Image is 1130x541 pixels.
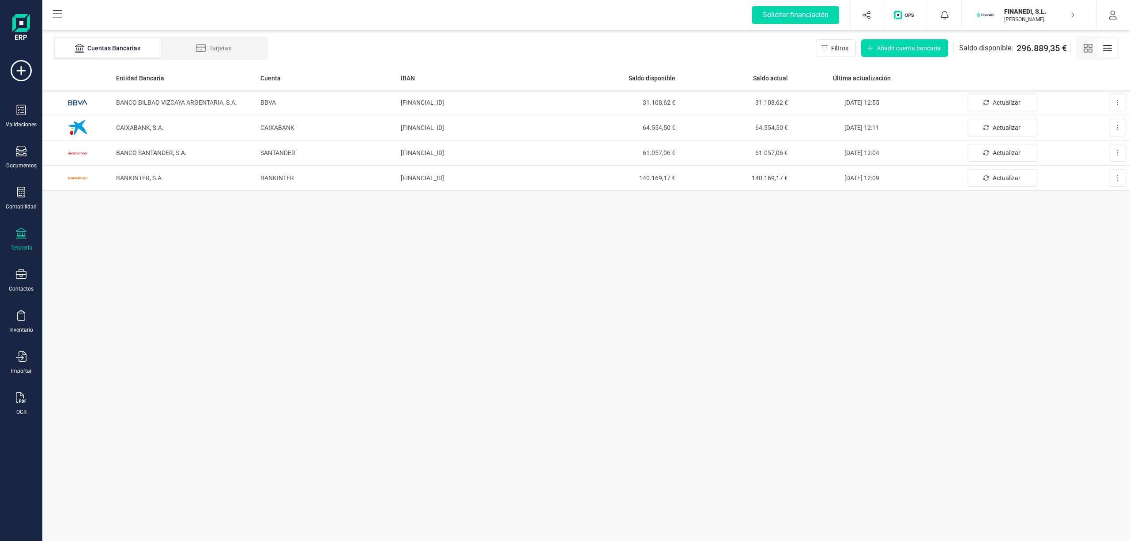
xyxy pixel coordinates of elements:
div: OCR [16,409,26,416]
button: Actualizar [968,169,1038,187]
td: [FINANCIAL_ID] [397,90,566,115]
span: SANTANDER [260,149,295,156]
img: Imagen de BANCO BILBAO VIZCAYA ARGENTARIA, S.A. [64,89,91,116]
span: [DATE] 12:09 [844,174,879,182]
button: Actualizar [968,144,1038,162]
img: Imagen de BANKINTER, S.A. [64,165,91,191]
div: Documentos [6,162,37,169]
div: Validaciones [6,121,37,128]
img: FI [976,5,995,25]
span: 140.169,17 € [570,174,675,182]
span: 61.057,06 € [682,148,788,157]
p: FINANEDI, S.L. [1004,7,1075,16]
button: FIFINANEDI, S.L.[PERSON_NAME] [972,1,1085,29]
img: Imagen de CAIXABANK, S.A. [64,114,91,141]
span: BANKINTER, S.A. [116,174,163,182]
button: Solicitar financiación [742,1,850,29]
span: Actualizar [993,98,1021,107]
span: Añadir cuenta bancaria [877,44,941,53]
span: 31.108,62 € [682,98,788,107]
button: Actualizar [968,94,1038,111]
button: Logo de OPS [889,1,923,29]
span: Actualizar [993,148,1021,157]
span: [DATE] 12:55 [844,99,879,106]
span: Saldo actual [753,74,788,83]
div: Contactos [9,285,34,292]
span: 64.554,50 € [570,123,675,132]
button: Filtros [816,39,856,57]
span: IBAN [401,74,415,83]
img: Logo Finanedi [12,14,30,42]
span: Actualizar [993,123,1021,132]
div: Tarjetas [178,44,249,53]
span: [DATE] 12:04 [844,149,879,156]
span: 296.889,35 € [1017,42,1067,54]
p: [PERSON_NAME] [1004,16,1075,23]
div: Importar [11,367,32,375]
div: Cuentas Bancarias [72,44,143,53]
span: Actualizar [993,174,1021,182]
div: Contabilidad [6,203,37,210]
div: Tesorería [11,244,32,251]
button: Actualizar [968,119,1038,136]
span: BANKINTER [260,174,294,182]
span: BANCO BILBAO VIZCAYA ARGENTARIA, S.A. [116,99,237,106]
span: Saldo disponible: [959,43,1013,53]
span: BBVA [260,99,276,106]
span: CAIXABANK [260,124,294,131]
span: 61.057,06 € [570,148,675,157]
img: Imagen de BANCO SANTANDER, S.A. [64,140,91,166]
div: Inventario [9,326,33,333]
span: Saldo disponible [629,74,675,83]
button: Añadir cuenta bancaria [861,39,948,57]
span: [DATE] 12:11 [844,124,879,131]
td: [FINANCIAL_ID] [397,166,566,191]
div: Solicitar financiación [752,6,839,24]
span: 31.108,62 € [570,98,675,107]
span: 64.554,50 € [682,123,788,132]
img: Logo de OPS [894,11,917,19]
span: CAIXABANK, S.A. [116,124,164,131]
span: Filtros [831,44,848,53]
span: Entidad Bancaria [116,74,164,83]
span: BANCO SANTANDER, S.A. [116,149,187,156]
span: 140.169,17 € [682,174,788,182]
td: [FINANCIAL_ID] [397,140,566,166]
span: Cuenta [260,74,281,83]
td: [FINANCIAL_ID] [397,115,566,140]
span: Última actualización [833,74,891,83]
